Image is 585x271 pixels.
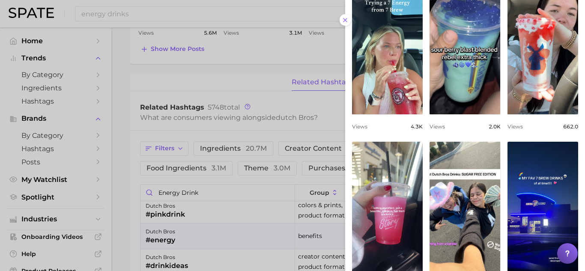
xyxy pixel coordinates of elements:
span: 2.0k [489,123,501,130]
span: Views [430,123,445,130]
span: 662.0 [563,123,578,130]
span: 4.3k [411,123,423,130]
span: Views [352,123,367,130]
span: Views [507,123,523,130]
